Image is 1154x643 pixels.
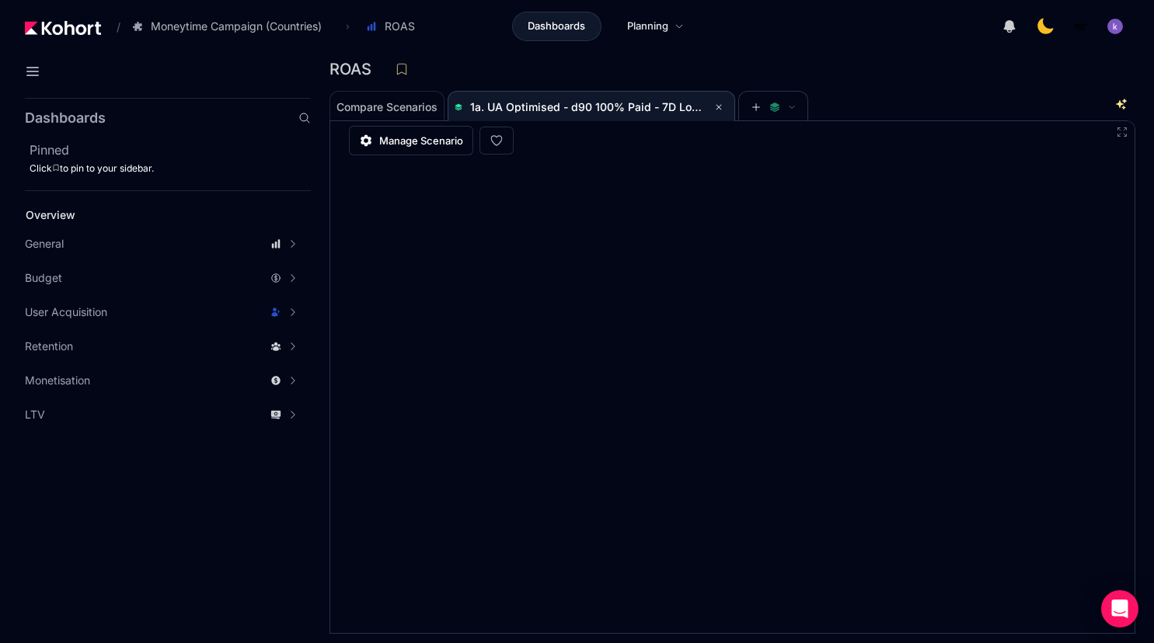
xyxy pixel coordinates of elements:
span: Planning [627,19,668,34]
span: Retention [25,339,73,354]
span: Dashboards [528,19,585,34]
span: ROAS [385,19,415,34]
span: General [25,236,64,252]
span: Manage Scenario [379,133,463,148]
h3: ROAS [329,61,381,77]
div: Open Intercom Messenger [1101,590,1138,627]
span: LTV [25,407,45,422]
img: Kohort logo [25,21,101,35]
a: Manage Scenario [349,126,473,155]
button: ROAS [357,13,431,40]
span: Budget [25,270,62,286]
span: Moneytime Campaign (Countries) [151,19,322,34]
span: › [343,20,353,33]
a: Overview [20,203,284,227]
img: logo_MoneyTimeLogo_1_20250619094856634230.png [1073,19,1089,34]
h2: Pinned [30,141,311,159]
span: Compare Scenarios [336,102,438,113]
a: Dashboards [512,12,601,41]
span: Overview [26,208,75,221]
div: Click to pin to your sidebar. [30,162,311,175]
h2: Dashboards [25,111,106,125]
button: Moneytime Campaign (Countries) [124,13,338,40]
span: / [104,19,120,35]
button: Fullscreen [1116,126,1128,138]
span: Monetisation [25,373,90,388]
span: 1a. UA Optimised - d90 100% Paid - 7D Lookback [470,100,730,113]
a: Planning [611,12,700,41]
span: User Acquisition [25,304,107,320]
